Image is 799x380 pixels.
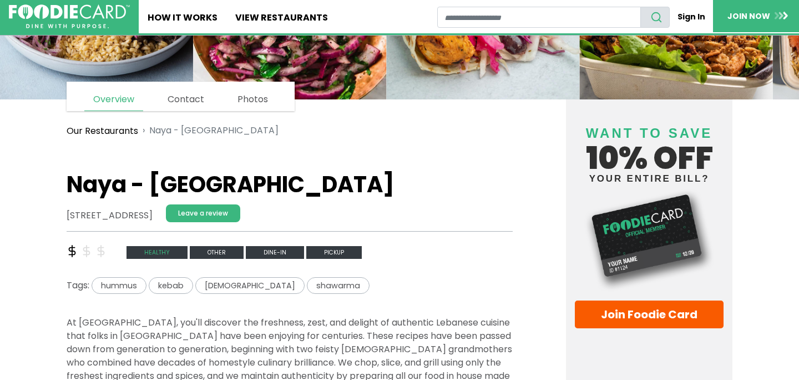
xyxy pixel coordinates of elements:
[67,117,513,144] nav: breadcrumb
[67,277,513,299] div: Tags:
[246,246,304,259] span: Dine-in
[166,204,240,222] a: Leave a review
[437,7,641,28] input: restaurant search
[306,246,362,259] span: Pickup
[149,277,193,294] span: kebab
[67,171,513,198] h1: Naya - [GEOGRAPHIC_DATA]
[670,7,713,27] a: Sign In
[190,246,244,259] span: other
[190,245,246,258] a: other
[9,4,130,29] img: FoodieCard; Eat, Drink, Save, Donate
[229,88,277,111] a: Photos
[159,88,213,111] a: Contact
[138,124,279,138] li: Naya - [GEOGRAPHIC_DATA]
[575,189,724,292] img: Foodie Card
[306,245,362,258] a: Pickup
[149,279,195,292] a: kebab
[89,279,149,292] a: hummus
[575,112,724,183] h4: 10% off
[67,82,295,111] nav: page links
[67,124,138,138] a: Our Restaurants
[640,7,670,28] button: search
[84,88,143,111] a: Overview
[195,279,307,292] a: [DEMOGRAPHIC_DATA]
[575,174,724,183] small: your entire bill?
[127,245,190,258] a: healthy
[127,246,188,259] span: healthy
[246,245,306,258] a: Dine-in
[307,279,370,292] a: shawarma
[92,277,146,294] span: hummus
[195,277,305,294] span: [DEMOGRAPHIC_DATA]
[586,126,712,141] span: Want to save
[575,301,724,328] a: Join Foodie Card
[307,277,370,294] span: shawarma
[67,209,153,222] address: [STREET_ADDRESS]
